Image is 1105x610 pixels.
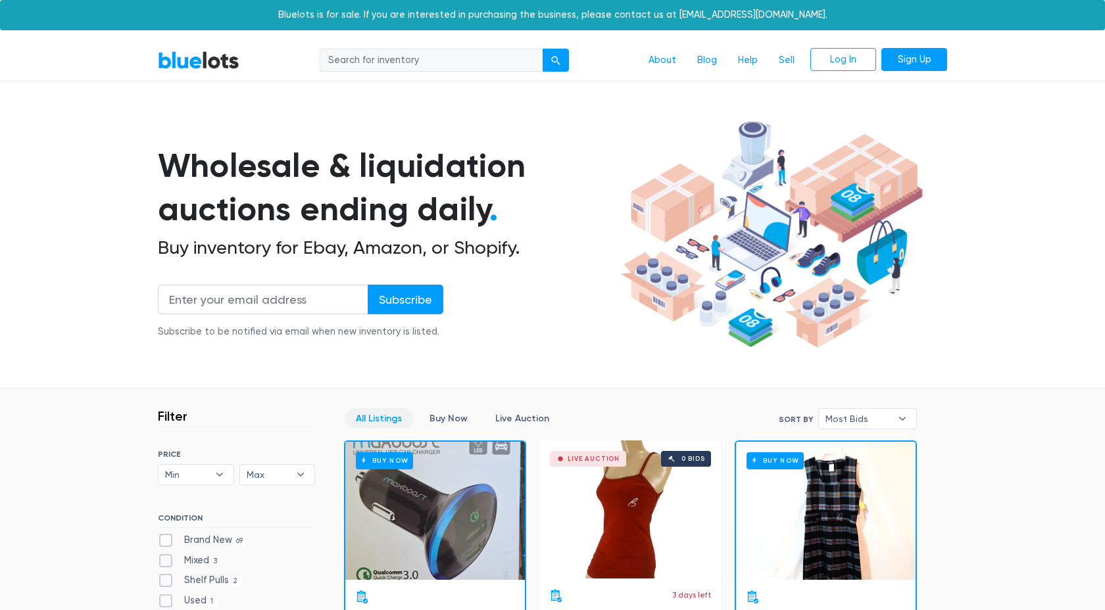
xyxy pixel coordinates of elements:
[287,465,314,484] b: ▾
[825,409,891,429] span: Most Bids
[158,237,616,259] h2: Buy inventory for Ebay, Amazon, or Shopify.
[158,51,239,70] a: BlueLots
[158,285,368,314] input: Enter your email address
[320,49,543,72] input: Search for inventory
[727,48,768,73] a: Help
[158,144,616,231] h1: Wholesale & liquidation auctions ending daily
[247,465,290,484] span: Max
[768,48,805,73] a: Sell
[209,556,222,567] span: 3
[616,115,927,354] img: hero-ee84e7d0318cb26816c560f6b4441b76977f77a177738b4e94f68c95b2b83dbb.png
[345,442,525,580] a: Buy Now
[345,408,413,429] a: All Listings
[672,589,711,601] p: 3 days left
[638,48,687,73] a: About
[568,456,620,462] div: Live Auction
[229,576,242,587] span: 2
[687,48,727,73] a: Blog
[736,442,916,580] a: Buy Now
[165,465,209,484] span: Min
[158,450,315,459] h6: PRICE
[158,513,315,528] h6: CONDITION
[489,189,498,229] span: .
[747,452,804,469] h6: Buy Now
[158,533,247,548] label: Brand New
[681,456,705,462] div: 0 bids
[539,440,722,578] a: Live Auction 0 bids
[158,408,187,424] h3: Filter
[232,536,247,546] span: 69
[779,413,813,425] label: Sort By
[158,573,242,588] label: Shelf Pulls
[484,408,560,429] a: Live Auction
[368,285,443,314] input: Subscribe
[206,465,233,484] b: ▾
[418,408,479,429] a: Buy Now
[158,553,222,568] label: Mixed
[207,596,218,607] span: 1
[810,48,876,72] a: Log In
[158,325,443,339] div: Subscribe to be notified via email when new inventory is listed.
[881,48,947,72] a: Sign Up
[158,594,218,608] label: Used
[356,452,413,469] h6: Buy Now
[889,409,916,429] b: ▾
